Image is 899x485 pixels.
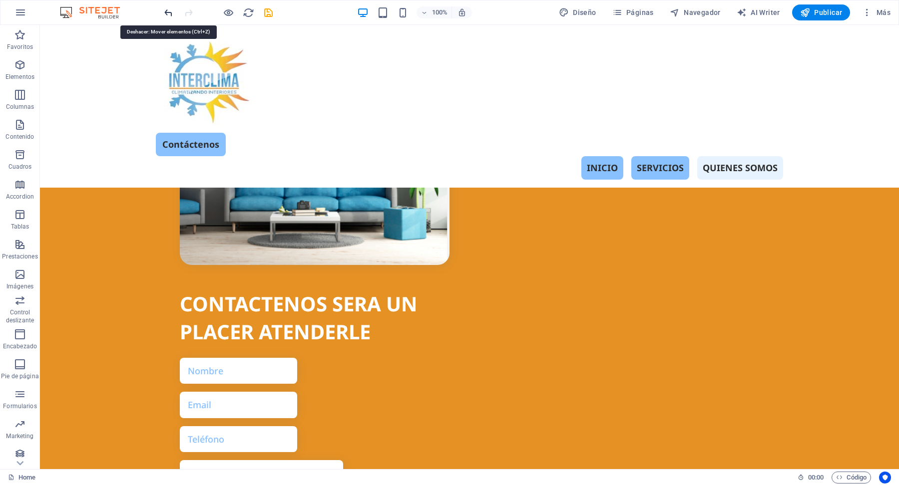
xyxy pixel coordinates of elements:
button: Usercentrics [879,472,891,484]
span: Páginas [612,7,654,17]
button: Navegador [666,4,725,20]
p: Imágenes [6,282,33,290]
span: Diseño [559,7,596,17]
button: AI Writer [733,4,784,20]
button: Páginas [608,4,658,20]
button: Más [858,4,895,20]
button: Publicar [792,4,851,20]
span: Publicar [800,7,843,17]
p: Cuadros [8,163,32,171]
p: Favoritos [7,43,33,51]
span: : [815,474,817,481]
button: 100% [417,6,452,18]
p: Formularios [3,402,36,410]
img: Editor Logo [57,6,132,18]
div: Diseño (Ctrl+Alt+Y) [555,4,600,20]
span: 00 00 [808,472,824,484]
button: undo [162,6,174,18]
p: Accordion [6,193,34,201]
i: Guardar (Ctrl+S) [263,7,274,18]
button: reload [242,6,254,18]
i: Volver a cargar página [243,7,254,18]
p: Marketing [6,432,33,440]
span: Navegador [670,7,721,17]
p: Columnas [6,103,34,111]
span: Código [836,472,867,484]
h6: 100% [432,6,448,18]
p: Contenido [5,133,34,141]
button: Código [832,472,871,484]
span: AI Writer [737,7,780,17]
a: Haz clic para cancelar la selección y doble clic para abrir páginas [8,472,35,484]
p: Pie de página [1,372,38,380]
p: Tablas [11,223,29,231]
button: Diseño [555,4,600,20]
p: Prestaciones [2,252,37,260]
h6: Tiempo de la sesión [798,472,824,484]
button: save [262,6,274,18]
p: Elementos [5,73,34,81]
p: Encabezado [3,342,37,350]
span: Más [862,7,891,17]
button: Haz clic para salir del modo de previsualización y seguir editando [222,6,234,18]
